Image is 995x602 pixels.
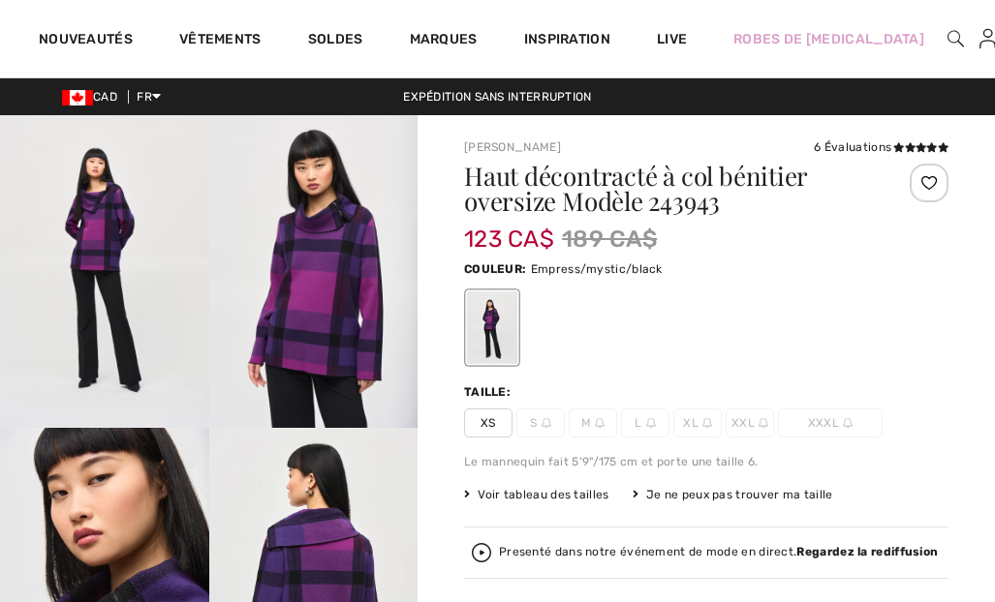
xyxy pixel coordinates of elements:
[524,31,610,51] span: Inspiration
[759,418,768,428] img: ring-m.svg
[778,408,883,437] span: XXXL
[62,90,125,104] span: CAD
[562,222,657,256] span: 189 CA$
[843,418,853,428] img: ring-m.svg
[633,486,833,503] div: Je ne peux pas trouver ma taille
[702,418,712,428] img: ring-m.svg
[137,90,161,104] span: FR
[308,31,363,51] a: Soldes
[948,27,964,50] img: recherche
[472,543,491,562] img: Regardez la rediffusion
[464,164,868,214] h1: Haut décontracté à col bénitier oversize Modèle 243943
[516,408,565,437] span: S
[733,29,924,49] a: Robes de [MEDICAL_DATA]
[464,408,513,437] span: XS
[542,418,551,428] img: ring-m.svg
[814,138,948,156] div: 6 Évaluations
[467,291,517,364] div: Empress/mystic/black
[464,206,554,253] span: 123 CA$
[209,115,419,428] img: Haut d&eacute;contract&eacute; &agrave; col b&eacute;nitier oversize mod&egrave;le 243943. 2
[179,31,262,51] a: Vêtements
[796,545,938,558] strong: Regardez la rediffusion
[646,418,656,428] img: ring-m.svg
[464,262,526,276] span: Couleur:
[595,418,605,428] img: ring-m.svg
[726,408,774,437] span: XXL
[569,408,617,437] span: M
[657,29,687,49] a: Live
[464,453,948,470] div: Le mannequin fait 5'9"/175 cm et porte une taille 6.
[673,408,722,437] span: XL
[464,140,561,154] a: [PERSON_NAME]
[39,31,133,51] a: Nouveautés
[531,262,663,276] span: Empress/mystic/black
[464,486,609,503] span: Voir tableau des tailles
[621,408,669,437] span: L
[499,546,938,558] div: Presenté dans notre événement de mode en direct.
[62,90,93,105] img: Canadian Dollar
[410,31,478,51] a: Marques
[464,383,514,401] div: Taille:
